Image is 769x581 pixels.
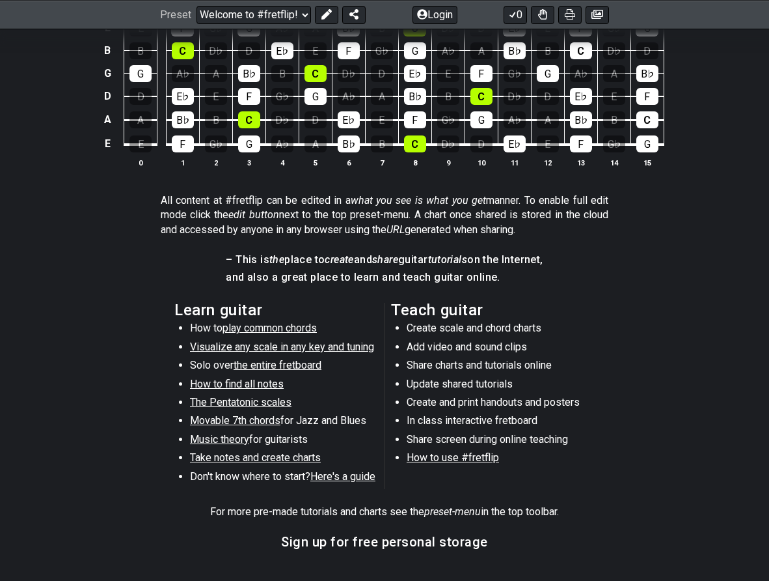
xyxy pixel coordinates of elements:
[332,156,365,169] th: 6
[407,377,592,395] li: Update shared tutorials
[238,42,260,59] div: D
[365,156,398,169] th: 7
[431,156,465,169] th: 9
[470,135,492,152] div: D
[315,5,338,23] button: Edit Preset
[338,65,360,82] div: D♭
[636,65,658,82] div: B♭
[504,111,526,128] div: A♭
[100,39,115,62] td: B
[100,108,115,132] td: A
[210,505,559,519] p: For more pre-made tutorials and charts see the in the top toolbar.
[630,156,664,169] th: 15
[437,135,459,152] div: D♭
[404,111,426,128] div: F
[190,358,375,376] li: Solo over
[265,156,299,169] th: 4
[299,156,332,169] th: 5
[564,156,597,169] th: 13
[238,135,260,152] div: G
[190,414,375,432] li: for Jazz and Blues
[238,88,260,105] div: F
[498,156,531,169] th: 11
[398,156,431,169] th: 8
[238,111,260,128] div: C
[338,135,360,152] div: B♭
[271,88,293,105] div: G♭
[412,5,457,23] button: Login
[570,65,592,82] div: A♭
[190,414,280,427] span: Movable 7th chords
[470,111,492,128] div: G
[636,135,658,152] div: G
[205,42,227,59] div: D♭
[603,135,625,152] div: G♭
[281,535,488,549] h3: Sign up for free personal storage
[161,193,608,237] p: All content at #fretflip can be edited in a manner. To enable full edit mode click the next to th...
[424,505,481,518] em: preset-menu
[371,42,393,59] div: G♭
[504,5,527,23] button: 0
[129,42,152,59] div: B
[504,135,526,152] div: E♭
[437,88,459,105] div: B
[570,42,592,59] div: C
[190,321,375,339] li: How to
[470,42,492,59] div: A
[100,62,115,85] td: G
[407,451,499,464] span: How to use #fretflip
[172,42,194,59] div: C
[205,65,227,82] div: A
[537,42,559,59] div: B
[226,270,543,285] h4: and also a great place to learn and teach guitar online.
[407,358,592,376] li: Share charts and tutorials online
[531,156,564,169] th: 12
[172,111,194,128] div: B♭
[371,65,393,82] div: D
[238,65,260,82] div: B♭
[325,253,353,266] em: create
[407,340,592,358] li: Add video and sound clips
[190,432,375,451] li: for guitarists
[100,132,115,156] td: E
[636,88,658,105] div: F
[558,5,582,23] button: Print
[465,156,498,169] th: 10
[391,303,595,317] h2: Teach guitar
[234,359,321,371] span: the entire fretboard
[570,88,592,105] div: E♭
[190,451,321,464] span: Take notes and create charts
[342,5,366,23] button: Share Preset
[338,42,360,59] div: F
[371,111,393,128] div: E
[226,253,543,267] h4: – This is place to and guitar on the Internet,
[504,42,526,59] div: B♭
[537,111,559,128] div: A
[338,88,360,105] div: A♭
[372,253,398,266] em: share
[199,156,232,169] th: 2
[232,156,265,169] th: 3
[537,65,559,82] div: G
[537,135,559,152] div: E
[597,156,630,169] th: 14
[100,85,115,108] td: D
[636,111,658,128] div: C
[537,88,559,105] div: D
[504,88,526,105] div: D♭
[437,65,459,82] div: E
[304,88,327,105] div: G
[407,432,592,451] li: Share screen during online teaching
[196,5,311,23] select: Preset
[351,194,487,206] em: what you see is what you get
[407,321,592,339] li: Create scale and chord charts
[404,88,426,105] div: B♭
[570,135,592,152] div: F
[160,8,191,21] span: Preset
[172,65,194,82] div: A♭
[166,156,199,169] th: 1
[304,111,327,128] div: D
[437,42,459,59] div: A♭
[172,88,194,105] div: E♭
[271,111,293,128] div: D♭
